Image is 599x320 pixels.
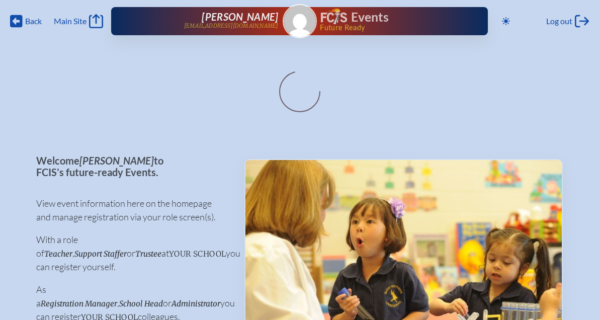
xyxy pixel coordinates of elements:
[74,249,127,259] span: Support Staffer
[44,249,72,259] span: Teacher
[283,4,317,38] a: Gravatar
[202,11,278,23] span: [PERSON_NAME]
[321,8,456,31] div: FCIS Events — Future ready
[54,14,103,28] a: Main Site
[143,11,278,31] a: [PERSON_NAME][EMAIL_ADDRESS][DOMAIN_NAME]
[25,16,42,26] span: Back
[169,249,226,259] span: your school
[36,197,228,224] p: View event information here on the homepage and manage registration via your role screen(s).
[79,154,154,167] span: [PERSON_NAME]
[119,299,163,308] span: School Head
[135,249,161,259] span: Trustee
[36,155,228,178] p: Welcome to FCIS’s future-ready Events.
[54,16,87,26] span: Main Site
[41,299,117,308] span: Registration Manager
[184,23,279,29] p: [EMAIL_ADDRESS][DOMAIN_NAME]
[546,16,572,26] span: Log out
[36,233,228,274] p: With a role of , or at you can register yourself.
[320,24,455,31] span: Future Ready
[284,5,316,37] img: Gravatar
[172,299,220,308] span: Administrator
